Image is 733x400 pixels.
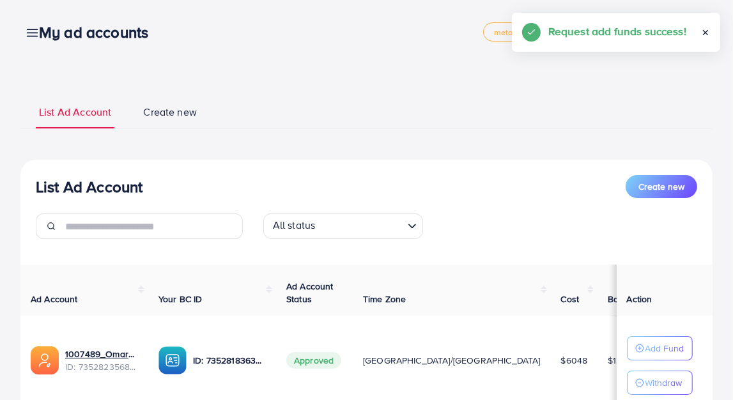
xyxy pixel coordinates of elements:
[363,354,541,367] span: [GEOGRAPHIC_DATA]/[GEOGRAPHIC_DATA]
[270,215,318,236] span: All status
[679,342,723,390] iframe: Chat
[627,293,652,305] span: Action
[31,346,59,374] img: ic-ads-acc.e4c84228.svg
[39,23,158,42] h3: My ad accounts
[158,346,187,374] img: ic-ba-acc.ded83a64.svg
[158,293,203,305] span: Your BC ID
[143,105,197,119] span: Create new
[263,213,423,239] div: Search for option
[65,360,138,373] span: ID: 7352823568654385169
[561,354,588,367] span: $6048
[363,293,406,305] span: Time Zone
[39,105,111,119] span: List Ad Account
[638,180,684,193] span: Create new
[627,336,693,360] button: Add Fund
[286,352,341,369] span: Approved
[65,348,138,374] div: <span class='underline'>1007489_Omar_1711962655903</span></br>7352823568654385169
[65,348,138,360] a: 1007489_Omar_1711962655903
[31,293,78,305] span: Ad Account
[494,28,559,36] span: metap_oday_REF
[548,23,686,40] h5: Request add funds success!
[645,375,683,390] p: Withdraw
[561,293,580,305] span: Cost
[626,175,697,198] button: Create new
[193,353,266,368] p: ID: 7352818363028602896
[319,216,402,236] input: Search for option
[627,371,693,395] button: Withdraw
[36,178,143,196] h3: List Ad Account
[286,280,334,305] span: Ad Account Status
[645,341,684,356] p: Add Fund
[483,22,570,42] a: metap_oday_REF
